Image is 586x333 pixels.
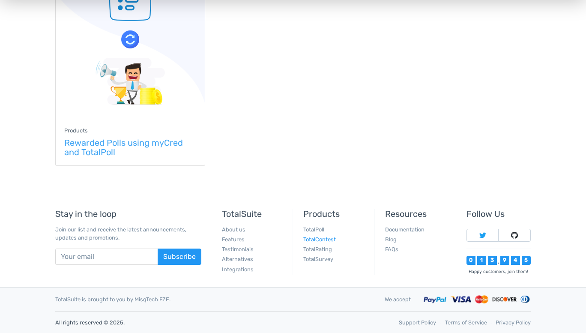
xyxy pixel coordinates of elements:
[424,294,531,304] img: Accepted payment methods
[466,256,475,265] div: 0
[55,318,287,327] p: All rights reserved © 2025.
[385,236,397,243] a: Blog
[445,318,487,327] a: Terms of Service
[303,246,332,252] a: TotalRating
[385,246,398,252] a: FAQs
[222,236,245,243] a: Features
[477,256,486,265] div: 1
[222,226,245,233] a: About us
[158,249,201,265] button: Subscribe
[439,318,441,327] span: ‐
[64,126,88,135] a: Products
[55,249,158,265] input: Your email
[500,256,509,265] div: 9
[488,256,497,265] div: 3
[303,256,333,262] a: TotalSurvey
[303,226,324,233] a: TotalPoll
[303,209,368,219] h5: Products
[496,318,531,327] a: Privacy Policy
[222,256,253,262] a: Alternatives
[385,226,425,233] a: Documentation
[64,138,183,157] a: Rewarded Polls using myCred and TotalPoll
[385,209,449,219] h5: Resources
[511,232,518,239] img: Follow TotalSuite on Github
[399,318,436,327] a: Support Policy
[55,209,201,219] h5: Stay in the loop
[466,209,531,219] h5: Follow Us
[522,256,531,265] div: 5
[222,209,286,219] h5: TotalSuite
[55,225,201,242] p: Join our list and receive the latest announcements, updates and promotions.
[303,236,336,243] a: TotalContest
[479,232,486,239] img: Follow TotalSuite on Twitter
[378,295,417,303] div: We accept
[49,295,378,303] div: TotalSuite is brought to you by MisqTech FZE.
[222,246,254,252] a: Testimonials
[497,259,500,265] div: ,
[466,268,531,275] div: Happy customers, join them!
[490,318,492,327] span: ‐
[511,256,520,265] div: 4
[222,266,254,273] a: Integrations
